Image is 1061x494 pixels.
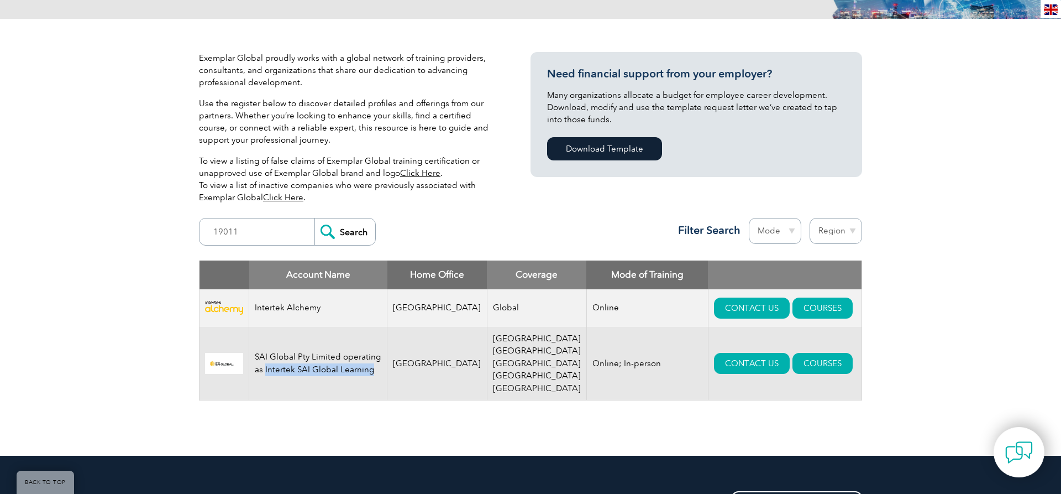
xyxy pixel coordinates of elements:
[205,353,243,374] img: 212a24ac-d9bc-ea11-a814-000d3a79823d-logo.png
[714,353,790,374] a: CONTACT US
[387,327,487,401] td: [GEOGRAPHIC_DATA]
[263,193,303,202] a: Click Here
[547,137,662,160] a: Download Template
[1044,4,1058,15] img: en
[249,261,387,289] th: Account Name: activate to sort column descending
[400,168,440,178] a: Click Here
[708,261,862,289] th: : activate to sort column ascending
[792,353,853,374] a: COURSES
[487,327,586,401] td: [GEOGRAPHIC_DATA] [GEOGRAPHIC_DATA] [GEOGRAPHIC_DATA] [GEOGRAPHIC_DATA] [GEOGRAPHIC_DATA]
[714,298,790,319] a: CONTACT US
[1005,439,1033,466] img: contact-chat.png
[792,298,853,319] a: COURSES
[487,289,586,327] td: Global
[249,327,387,401] td: SAI Global Pty Limited operating as Intertek SAI Global Learning
[387,261,487,289] th: Home Office: activate to sort column ascending
[671,223,740,237] h3: Filter Search
[387,289,487,327] td: [GEOGRAPHIC_DATA]
[199,52,497,89] p: Exemplar Global proudly works with a global network of training providers, consultants, and organ...
[547,67,845,81] h3: Need financial support from your employer?
[586,327,708,401] td: Online; In-person
[586,261,708,289] th: Mode of Training: activate to sort column ascending
[314,219,375,245] input: Search
[547,89,845,126] p: Many organizations allocate a budget for employee career development. Download, modify and use th...
[199,97,497,146] p: Use the register below to discover detailed profiles and offerings from our partners. Whether you...
[487,261,586,289] th: Coverage: activate to sort column ascending
[586,289,708,327] td: Online
[205,301,243,315] img: 703656d3-346f-eb11-a812-002248153038%20-logo.png
[199,155,497,204] p: To view a listing of false claims of Exemplar Global training certification or unapproved use of ...
[249,289,387,327] td: Intertek Alchemy
[17,471,74,494] a: BACK TO TOP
